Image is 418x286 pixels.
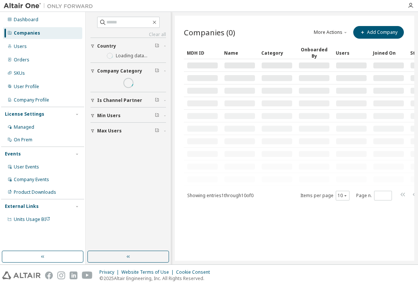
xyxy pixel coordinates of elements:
div: Users [336,47,367,59]
div: Users [14,44,27,49]
span: Clear filter [155,97,159,103]
div: MDH ID [187,47,218,59]
div: Companies [14,30,40,36]
div: Company Profile [14,97,49,103]
span: Country [97,43,116,49]
div: User Events [14,164,39,170]
div: Managed [14,124,34,130]
span: Is Channel Partner [97,97,142,103]
p: © 2025 Altair Engineering, Inc. All Rights Reserved. [99,275,214,282]
div: Joined On [373,47,404,59]
button: Min Users [90,107,166,124]
div: Dashboard [14,17,38,23]
div: Name [224,47,255,59]
img: youtube.svg [82,271,93,279]
button: Is Channel Partner [90,92,166,109]
label: Loading data... [116,53,147,59]
div: Onboarded By [299,46,330,59]
img: instagram.svg [57,271,65,279]
div: User Profile [14,84,39,90]
button: Company Category [90,63,166,79]
div: External Links [5,203,39,209]
span: Company Category [97,68,142,74]
button: Country [90,38,166,54]
div: Events [5,151,21,157]
div: Category [261,47,293,59]
span: Clear filter [155,68,159,74]
span: Units Usage BI [14,216,50,222]
button: Max Users [90,123,166,139]
span: Clear filter [155,43,159,49]
div: Product Downloads [14,189,56,195]
div: Website Terms of Use [121,269,176,275]
button: More Actions [313,26,349,39]
span: Clear filter [155,128,159,134]
div: Privacy [99,269,121,275]
button: Add Company [353,26,404,39]
span: Showing entries 1 through 10 of 0 [187,192,253,199]
span: Page n. [356,191,392,200]
img: linkedin.svg [70,271,77,279]
div: Cookie Consent [176,269,214,275]
span: Items per page [300,191,350,200]
div: SKUs [14,70,25,76]
span: Clear filter [155,113,159,119]
button: 10 [338,193,348,199]
div: Orders [14,57,29,63]
a: Clear all [90,32,166,38]
div: Company Events [14,177,49,183]
span: Min Users [97,113,121,119]
span: Max Users [97,128,122,134]
span: Companies (0) [184,27,235,38]
img: facebook.svg [45,271,53,279]
img: Altair One [4,2,97,10]
img: altair_logo.svg [2,271,41,279]
div: On Prem [14,137,32,143]
div: License Settings [5,111,44,117]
